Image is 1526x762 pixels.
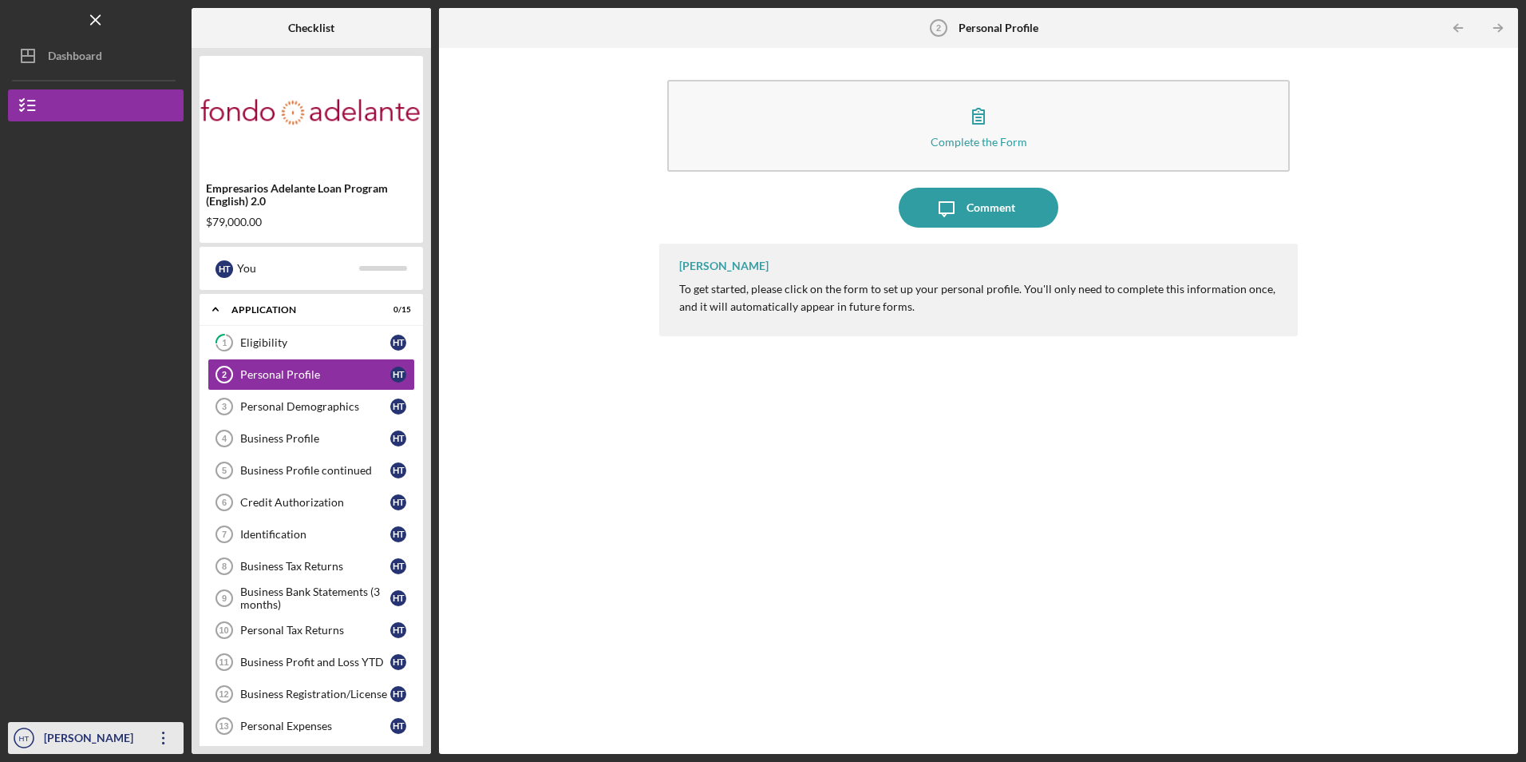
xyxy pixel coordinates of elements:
div: 0 / 15 [382,305,411,315]
div: Business Profile continued [240,464,390,477]
div: Business Registration/License [240,688,390,700]
div: H T [390,367,406,383]
a: 8Business Tax ReturnsHT [208,550,415,582]
div: Comment [967,188,1015,228]
a: 7IdentificationHT [208,518,415,550]
button: Complete the Form [667,80,1289,172]
div: Credit Authorization [240,496,390,509]
a: 12Business Registration/LicenseHT [208,678,415,710]
div: Personal Tax Returns [240,624,390,637]
button: Dashboard [8,40,184,72]
a: 13Personal ExpensesHT [208,710,415,742]
a: 2Personal ProfileHT [208,359,415,391]
div: Business Profit and Loss YTD [240,656,390,669]
b: Personal Profile [959,22,1038,34]
div: H T [215,260,233,278]
div: Eligibility [240,336,390,349]
p: To get started, please click on the form to set up your personal profile. You'll only need to com... [679,280,1281,316]
b: Checklist [288,22,334,34]
div: Personal Profile [240,368,390,381]
tspan: 2 [222,370,227,379]
div: Business Profile [240,432,390,445]
div: H T [390,718,406,734]
tspan: 7 [222,530,227,539]
img: Product logo [200,64,423,160]
div: Application [231,305,371,315]
a: 3Personal DemographicsHT [208,391,415,423]
div: Business Bank Statements (3 months) [240,585,390,611]
div: H T [390,399,406,415]
tspan: 8 [222,562,227,571]
div: You [237,255,359,282]
div: Dashboard [48,40,102,76]
tspan: 9 [222,593,227,603]
div: Complete the Form [931,136,1027,148]
div: Empresarios Adelante Loan Program (English) 2.0 [206,182,417,208]
tspan: 12 [219,689,228,699]
tspan: 11 [219,657,228,667]
div: H T [390,431,406,446]
a: 10Personal Tax ReturnsHT [208,614,415,646]
div: H T [390,335,406,351]
tspan: 1 [222,338,227,348]
a: 4Business ProfileHT [208,423,415,454]
a: 5Business Profile continuedHT [208,454,415,486]
div: Personal Demographics [240,400,390,413]
div: Personal Expenses [240,720,390,732]
div: H T [390,526,406,542]
div: [PERSON_NAME] [679,260,769,272]
a: 1EligibilityHT [208,327,415,359]
div: H T [390,622,406,638]
tspan: 13 [219,721,228,731]
div: Identification [240,528,390,541]
text: HT [19,734,30,743]
a: 6Credit AuthorizationHT [208,486,415,518]
div: Business Tax Returns [240,560,390,573]
div: $79,000.00 [206,216,417,228]
div: H T [390,686,406,702]
div: H T [390,494,406,510]
tspan: 10 [219,625,228,635]
tspan: 5 [222,466,227,475]
div: H T [390,558,406,574]
tspan: 2 [936,23,941,33]
div: H T [390,654,406,670]
div: H T [390,462,406,478]
div: [PERSON_NAME] [40,722,144,758]
a: 9Business Bank Statements (3 months)HT [208,582,415,614]
tspan: 3 [222,402,227,411]
a: 11Business Profit and Loss YTDHT [208,646,415,678]
tspan: 6 [222,498,227,507]
button: Comment [899,188,1058,228]
button: HT[PERSON_NAME] [8,722,184,754]
tspan: 4 [222,434,227,443]
div: H T [390,590,406,606]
